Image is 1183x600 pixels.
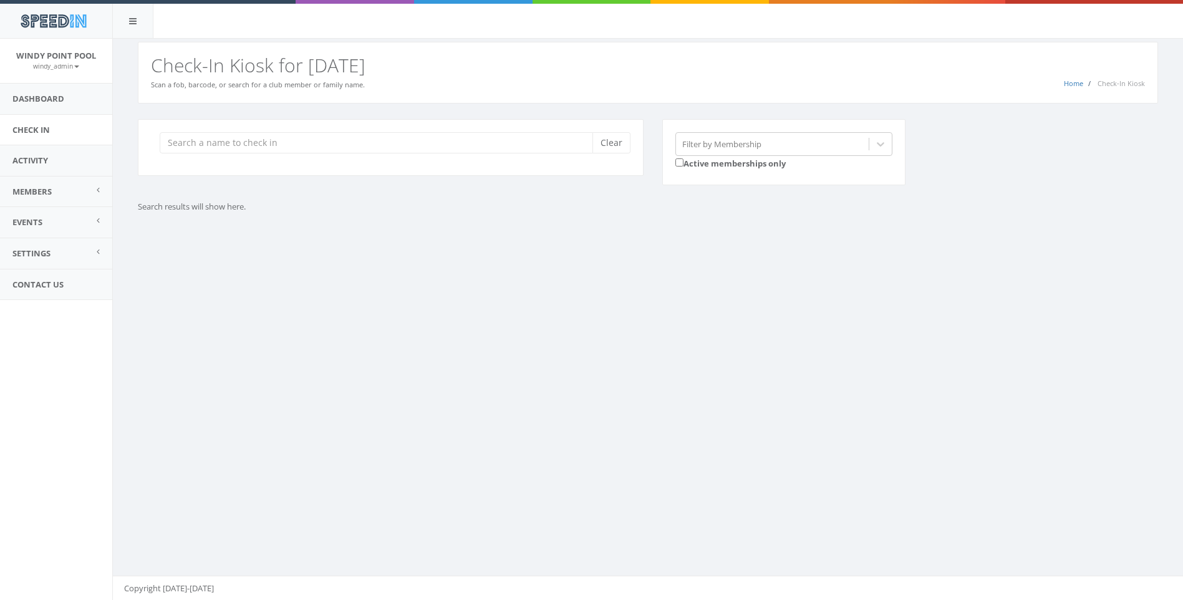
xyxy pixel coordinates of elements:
button: Clear [592,132,630,153]
img: speedin_logo.png [14,9,92,32]
input: Search a name to check in [160,132,602,153]
span: Settings [12,248,51,259]
h2: Check-In Kiosk for [DATE] [151,55,1145,75]
span: Events [12,216,42,228]
small: Scan a fob, barcode, or search for a club member or family name. [151,80,365,89]
small: windy_admin [33,62,79,70]
a: windy_admin [33,60,79,71]
p: Search results will show here. [138,201,718,213]
span: Windy Point Pool [16,50,96,61]
label: Active memberships only [675,156,786,170]
a: Home [1064,79,1083,88]
input: Active memberships only [675,158,683,167]
div: Filter by Membership [682,138,761,150]
span: Members [12,186,52,197]
span: Check-In Kiosk [1098,79,1145,88]
span: Contact Us [12,279,64,290]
